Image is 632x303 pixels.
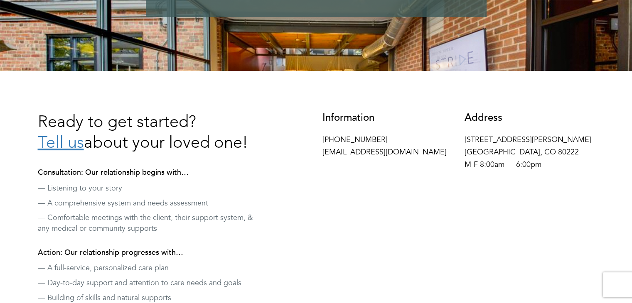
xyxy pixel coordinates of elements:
p: — Comfortable meetings with the client, their support system, & any medical or community supports [38,213,310,234]
p: — A comprehensive system and needs assessment [38,198,310,209]
a: Tell us [38,135,84,152]
p: [PHONE_NUMBER] [EMAIL_ADDRESS][DOMAIN_NAME] [322,134,452,159]
p: [STREET_ADDRESS][PERSON_NAME] [GEOGRAPHIC_DATA], CO 80222 M-F 8:00am — 6:00pm [465,134,595,171]
p: — Day-to-day support and attention to care needs and goals [38,278,310,288]
h3: Information [322,112,452,123]
h3: Ready to get started? about your loved one! [38,112,310,154]
p: — A full-service, personalized care plan [38,263,310,274]
h3: Address [465,112,595,123]
h4: Action: Our relationship progresses with… [38,249,310,257]
h4: Consultation: Our relationship begins with… [38,169,310,177]
p: — Listening to your story [38,183,310,194]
